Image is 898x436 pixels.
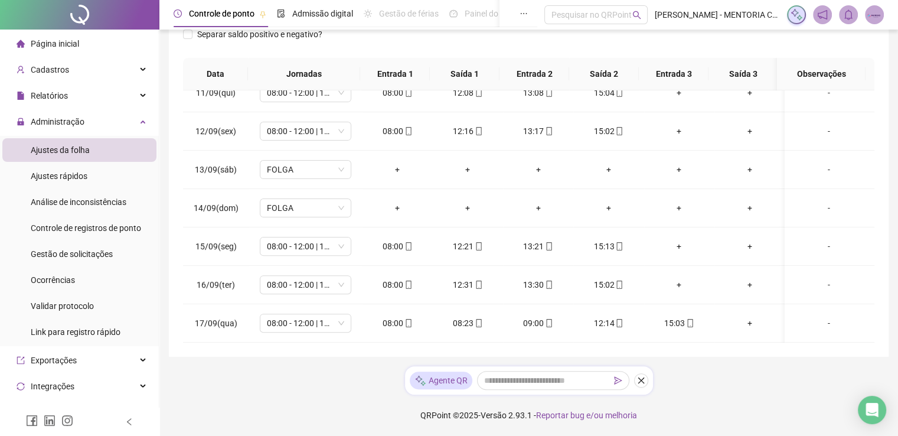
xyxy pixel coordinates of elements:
span: home [17,40,25,48]
span: mobile [544,89,553,97]
span: Gestão de férias [379,9,439,18]
span: left [125,418,133,426]
span: lock [17,118,25,126]
span: mobile [614,242,623,250]
span: linkedin [44,415,55,427]
div: 13:08 [512,86,564,99]
span: export [17,356,25,365]
span: mobile [544,242,553,250]
div: 08:00 [371,240,423,253]
span: 08:00 - 12:00 | 13:30 - 15:30 [267,122,344,140]
div: + [724,125,775,138]
span: search [632,11,641,19]
span: Relatórios [31,91,68,100]
span: 17/09(qua) [195,318,237,328]
span: facebook [26,415,38,427]
span: Admissão digital [292,9,353,18]
span: Ajustes rápidos [31,171,87,181]
div: - [794,163,864,176]
img: 83437 [866,6,883,24]
th: Entrada 2 [499,58,569,90]
div: + [724,278,775,291]
span: mobile [403,127,413,135]
div: + [512,163,564,176]
span: 15/09(seg) [195,242,237,251]
div: 15:02 [583,125,634,138]
th: Entrada 3 [639,58,708,90]
span: ellipsis [520,9,528,18]
span: mobile [614,127,623,135]
span: pushpin [259,11,266,18]
div: + [371,201,423,214]
th: Saída 3 [708,58,778,90]
div: 12:21 [442,240,494,253]
span: user-add [17,66,25,74]
span: Análise de inconsistências [31,197,126,207]
span: Observações [786,67,856,80]
div: 13:17 [512,125,564,138]
span: Versão [481,411,507,420]
span: mobile [544,127,553,135]
div: + [724,86,775,99]
div: + [654,125,705,138]
div: 08:00 [371,317,423,330]
span: Ajustes da folha [31,145,90,155]
span: 11/09(qui) [196,88,236,97]
span: Ocorrências [31,275,75,285]
div: 12:14 [583,317,634,330]
span: mobile [614,89,623,97]
th: Saída 1 [430,58,499,90]
span: 08:00 - 12:00 | 13:00 - 15:00 [267,237,344,255]
span: Exportações [31,356,77,365]
div: + [583,163,634,176]
div: 12:08 [442,86,494,99]
span: 08:00 - 12:00 | 13:00 - 15:00 [267,84,344,102]
div: - [794,86,864,99]
div: - [794,201,864,214]
span: Administração [31,117,84,126]
span: file [17,92,25,100]
span: mobile [403,242,413,250]
span: mobile [474,127,483,135]
div: + [654,163,705,176]
span: mobile [403,89,413,97]
span: mobile [614,319,623,327]
div: + [654,240,705,253]
span: notification [817,9,828,20]
span: mobile [614,281,623,289]
div: Agente QR [410,372,472,389]
span: Controle de registros de ponto [31,223,141,233]
th: Observações [777,58,866,90]
span: 16/09(ter) [197,280,235,289]
div: + [654,278,705,291]
span: Cadastros [31,65,69,74]
div: 13:21 [512,240,564,253]
div: + [724,201,775,214]
div: 08:00 [371,278,423,291]
span: 08:00 - 12:00 | 13:00 - 15:00 [267,276,344,294]
div: - [794,317,864,330]
span: FOLGA [267,161,344,178]
span: file-done [277,9,285,18]
div: 13:30 [512,278,564,291]
span: mobile [474,319,483,327]
div: + [442,201,494,214]
span: 12/09(sex) [195,126,236,136]
span: FOLGA [267,199,344,217]
span: Separar saldo positivo e negativo? [192,28,327,41]
footer: QRPoint © 2025 - 2.93.1 - [159,395,898,436]
span: Controle de ponto [189,9,254,18]
span: mobile [474,242,483,250]
div: + [724,240,775,253]
th: Data [183,58,248,90]
div: + [724,163,775,176]
div: 12:31 [442,278,494,291]
div: 08:23 [442,317,494,330]
span: sun [364,9,372,18]
div: 15:03 [654,317,705,330]
div: 09:00 [512,317,564,330]
th: Entrada 1 [360,58,430,90]
span: Painel do DP [465,9,511,18]
div: + [654,86,705,99]
span: mobile [403,281,413,289]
